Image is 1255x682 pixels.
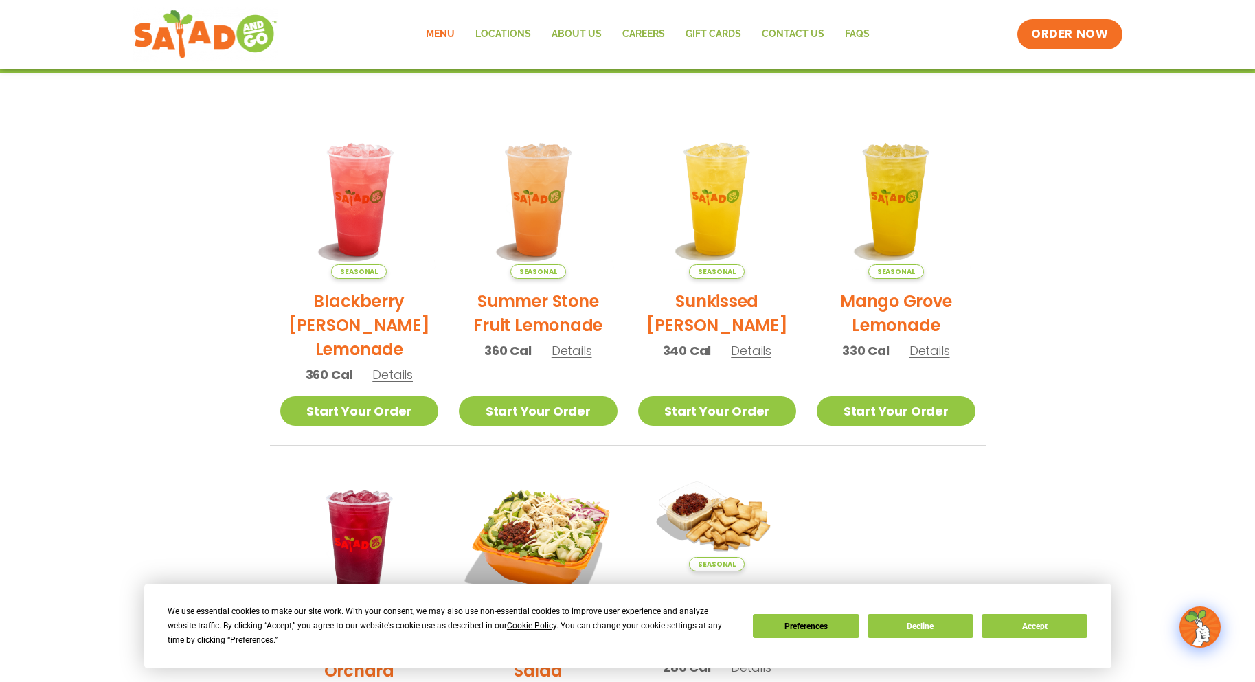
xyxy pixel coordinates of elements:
[465,19,541,50] a: Locations
[331,264,387,279] span: Seasonal
[817,289,975,337] h2: Mango Grove Lemonade
[868,614,973,638] button: Decline
[638,120,797,279] img: Product photo for Sunkissed Yuzu Lemonade
[842,341,890,360] span: 330 Cal
[731,342,771,359] span: Details
[416,19,880,50] nav: Menu
[751,19,835,50] a: Contact Us
[612,19,675,50] a: Careers
[552,342,592,359] span: Details
[638,582,797,654] h2: Sundried Tomato Hummus & Pita Chips
[817,120,975,279] img: Product photo for Mango Grove Lemonade
[541,19,612,50] a: About Us
[835,19,880,50] a: FAQs
[663,341,712,360] span: 340 Cal
[280,120,439,279] img: Product photo for Blackberry Bramble Lemonade
[280,289,439,361] h2: Blackberry [PERSON_NAME] Lemonade
[459,396,618,426] a: Start Your Order
[230,635,273,645] span: Preferences
[638,396,797,426] a: Start Your Order
[675,19,751,50] a: GIFT CARDS
[982,614,1087,638] button: Accept
[507,621,556,630] span: Cookie Policy
[1031,26,1108,43] span: ORDER NOW
[510,264,566,279] span: Seasonal
[280,466,439,625] img: Product photo for Black Cherry Orchard Lemonade
[459,289,618,337] h2: Summer Stone Fruit Lemonade
[753,614,859,638] button: Preferences
[817,396,975,426] a: Start Your Order
[484,341,532,360] span: 360 Cal
[372,366,413,383] span: Details
[416,19,465,50] a: Menu
[459,466,618,625] img: Product photo for Tuscan Summer Salad
[868,264,924,279] span: Seasonal
[168,604,736,648] div: We use essential cookies to make our site work. With your consent, we may also use non-essential ...
[689,264,745,279] span: Seasonal
[144,584,1111,668] div: Cookie Consent Prompt
[1017,19,1122,49] a: ORDER NOW
[459,120,618,279] img: Product photo for Summer Stone Fruit Lemonade
[909,342,950,359] span: Details
[689,557,745,571] span: Seasonal
[133,7,278,62] img: new-SAG-logo-768×292
[638,466,797,572] img: Product photo for Sundried Tomato Hummus & Pita Chips
[1181,608,1219,646] img: wpChatIcon
[280,396,439,426] a: Start Your Order
[638,289,797,337] h2: Sunkissed [PERSON_NAME]
[306,365,353,384] span: 360 Cal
